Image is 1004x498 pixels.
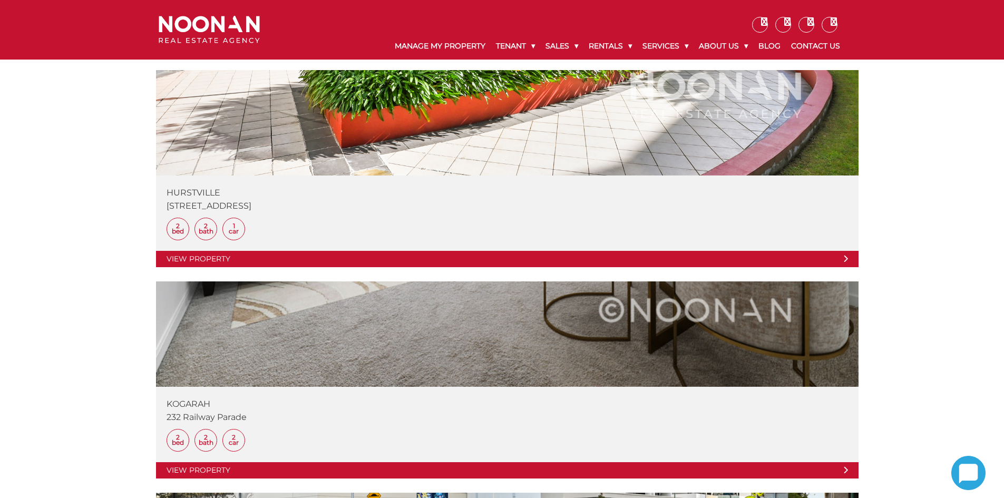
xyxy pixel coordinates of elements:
a: Manage My Property [389,33,491,60]
a: Services [637,33,694,60]
a: Rentals [583,33,637,60]
a: Contact Us [786,33,845,60]
img: Noonan Real Estate Agency [159,16,260,44]
a: Sales [540,33,583,60]
a: Blog [753,33,786,60]
a: Tenant [491,33,540,60]
a: About Us [694,33,753,60]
